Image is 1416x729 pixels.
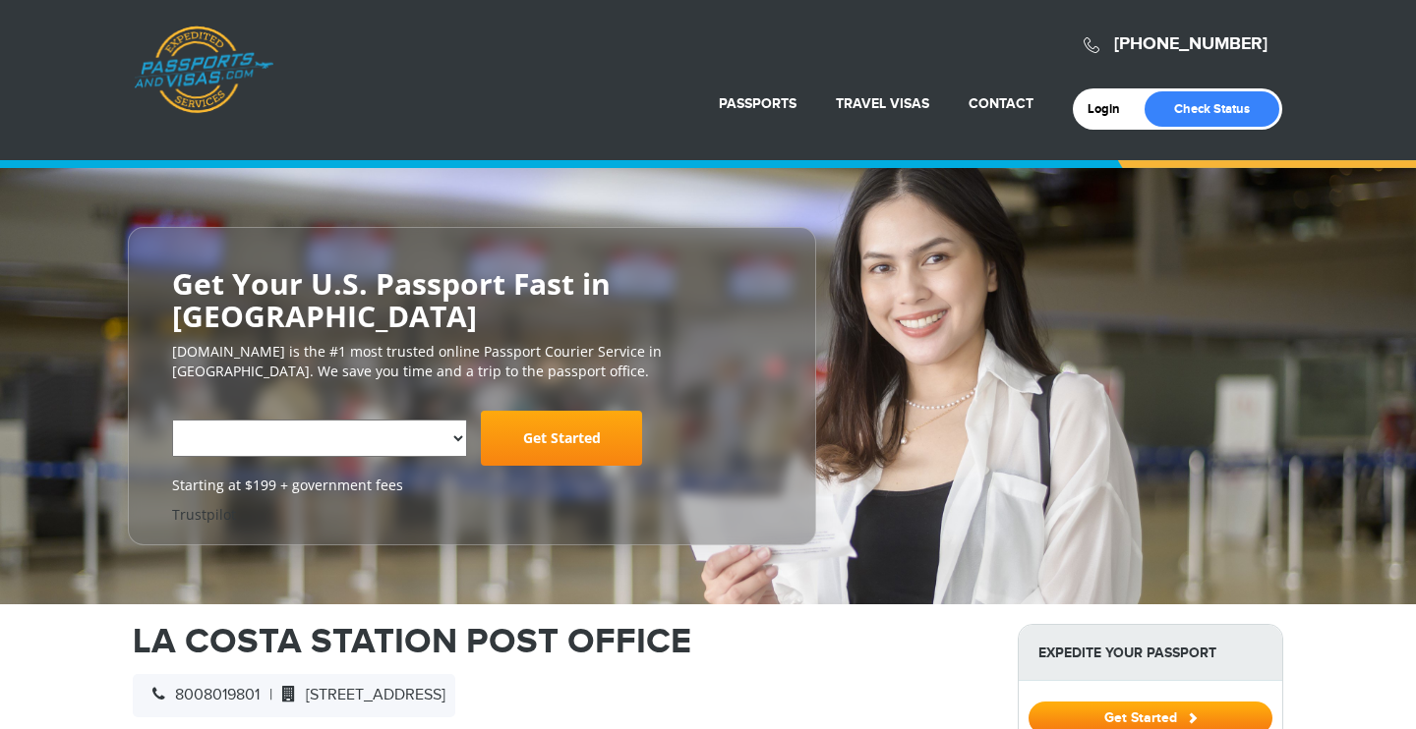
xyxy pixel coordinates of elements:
a: Login [1088,101,1134,117]
span: [STREET_ADDRESS] [272,686,445,704]
a: Trustpilot [172,505,236,524]
span: 8008019801 [143,686,260,704]
a: Contact [969,95,1033,112]
a: Passports & [DOMAIN_NAME] [134,26,273,114]
a: [PHONE_NUMBER] [1114,33,1268,55]
p: [DOMAIN_NAME] is the #1 most trusted online Passport Courier Service in [GEOGRAPHIC_DATA]. We sav... [172,342,772,381]
a: Travel Visas [836,95,929,112]
strong: Expedite Your Passport [1019,625,1282,681]
a: Get Started [1029,709,1272,725]
h1: LA COSTA STATION POST OFFICE [133,624,988,659]
div: | [133,674,455,717]
a: Get Started [481,411,642,466]
span: Starting at $199 + government fees [172,476,772,495]
h2: Get Your U.S. Passport Fast in [GEOGRAPHIC_DATA] [172,267,772,332]
a: Check Status [1145,91,1279,127]
a: Passports [719,95,796,112]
